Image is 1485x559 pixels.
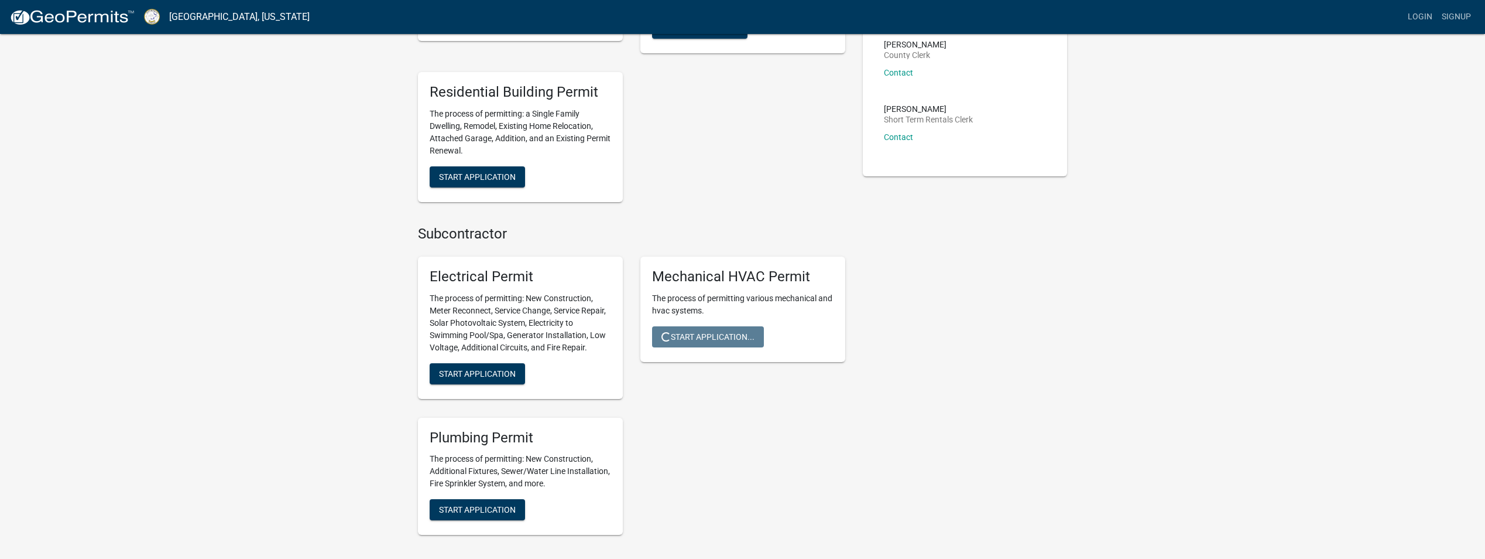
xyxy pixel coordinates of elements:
button: Start Application... [652,326,764,347]
a: [GEOGRAPHIC_DATA], [US_STATE] [169,7,310,27]
h5: Residential Building Permit [430,84,611,101]
button: Start Application [430,499,525,520]
span: Start Application [439,369,516,378]
a: Contact [884,68,913,77]
span: Start Application [439,505,516,514]
h5: Plumbing Permit [430,430,611,446]
h5: Electrical Permit [430,268,611,285]
h4: Subcontractor [418,226,845,243]
p: [PERSON_NAME] [884,40,946,49]
span: Start Application... [661,332,754,341]
img: Putnam County, Georgia [144,9,160,25]
span: Start Application [439,172,516,181]
p: County Clerk [884,51,946,59]
p: The process of permitting various mechanical and hvac systems. [652,292,834,317]
p: The process of permitting: New Construction, Additional Fixtures, Sewer/Water Line Installation, ... [430,453,611,490]
p: [PERSON_NAME] [884,105,973,113]
p: The process of permitting: New Construction, Meter Reconnect, Service Change, Service Repair, Sol... [430,292,611,354]
h5: Mechanical HVAC Permit [652,268,834,285]
a: Login [1403,6,1437,28]
button: Start Application [430,166,525,188]
p: The process of permitting: a Single Family Dwelling, Remodel, Existing Home Relocation, Attached ... [430,108,611,157]
p: Short Term Rentals Clerk [884,115,973,124]
button: Start Application [430,363,525,384]
a: Signup [1437,6,1476,28]
a: Contact [884,132,913,142]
